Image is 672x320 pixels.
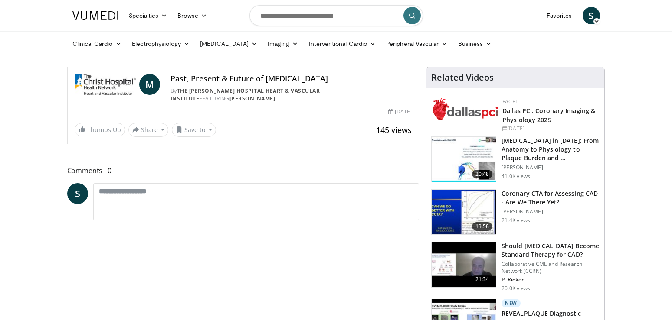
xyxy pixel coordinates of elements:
[67,165,420,176] span: Comments 0
[502,242,599,259] h3: Should [MEDICAL_DATA] Become Standard Therapy for CAD?
[431,242,599,292] a: 21:34 Should [MEDICAL_DATA] Become Standard Therapy for CAD? Collaborative CME and Research Netwo...
[170,87,412,103] div: By FEATURING
[170,87,320,102] a: The [PERSON_NAME] Hospital Heart & Vascular Institute
[195,35,262,52] a: [MEDICAL_DATA]
[502,299,521,307] p: New
[249,5,423,26] input: Search topics, interventions
[433,98,498,120] img: 939357b5-304e-4393-95de-08c51a3c5e2a.png.150x105_q85_autocrop_double_scale_upscale_version-0.2.png
[431,136,599,182] a: 20:48 [MEDICAL_DATA] in [DATE]: From Anatomy to Physiology to Plaque Burden and … [PERSON_NAME] 4...
[67,35,127,52] a: Clinical Cardio
[304,35,381,52] a: Interventional Cardio
[388,108,412,116] div: [DATE]
[432,137,496,182] img: 823da73b-7a00-425d-bb7f-45c8b03b10c3.150x105_q85_crop-smart_upscale.jpg
[502,217,530,224] p: 21.4K views
[376,125,412,135] span: 145 views
[172,123,216,137] button: Save to
[75,123,125,136] a: Thumbs Up
[472,222,493,231] span: 13:58
[229,95,275,102] a: [PERSON_NAME]
[502,125,597,133] div: [DATE]
[124,7,173,24] a: Specialties
[472,275,493,284] span: 21:34
[431,189,599,235] a: 13:58 Coronary CTA for Assessing CAD - Are We There Yet? [PERSON_NAME] 21.4K views
[541,7,577,24] a: Favorites
[75,74,136,95] img: The Christ Hospital Heart & Vascular Institute
[502,276,599,283] p: P. Ridker
[381,35,452,52] a: Peripheral Vascular
[432,242,496,287] img: eb63832d-2f75-457d-8c1a-bbdc90eb409c.150x105_q85_crop-smart_upscale.jpg
[172,7,212,24] a: Browse
[502,285,530,292] p: 20.0K views
[502,164,599,171] p: [PERSON_NAME]
[502,173,530,180] p: 41.0K views
[502,189,599,207] h3: Coronary CTA for Assessing CAD - Are We There Yet?
[502,107,595,124] a: Dallas PCI: Coronary Imaging & Physiology 2025
[127,35,195,52] a: Electrophysiology
[502,136,599,162] h3: [MEDICAL_DATA] in [DATE]: From Anatomy to Physiology to Plaque Burden and …
[431,72,494,83] h4: Related Videos
[472,170,493,178] span: 20:48
[170,74,412,84] h4: Past, Present & Future of [MEDICAL_DATA]
[453,35,497,52] a: Business
[502,261,599,275] p: Collaborative CME and Research Network (CCRN)
[128,123,169,137] button: Share
[67,183,88,204] a: S
[72,11,118,20] img: VuMedi Logo
[262,35,304,52] a: Imaging
[139,74,160,95] a: M
[583,7,600,24] a: S
[502,98,518,105] a: FACET
[432,190,496,235] img: 34b2b9a4-89e5-4b8c-b553-8a638b61a706.150x105_q85_crop-smart_upscale.jpg
[502,208,599,215] p: [PERSON_NAME]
